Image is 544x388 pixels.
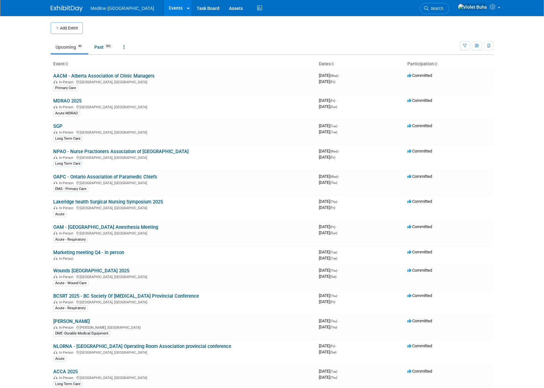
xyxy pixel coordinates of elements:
span: [DATE] [319,98,337,103]
img: In-Person Event [54,231,57,235]
th: Dates [316,59,405,70]
span: [DATE] [319,250,339,254]
span: (Fri) [330,99,335,103]
span: [DATE] [319,224,337,229]
a: OAM - [GEOGRAPHIC_DATA] Anesthesia Meeting [53,224,158,230]
button: Add Event [51,22,83,34]
img: In-Person Event [54,257,57,260]
div: [GEOGRAPHIC_DATA], [GEOGRAPHIC_DATA] [53,155,314,160]
span: [DATE] [319,123,339,128]
span: [DATE] [319,318,339,323]
a: BCSRT 2025 - BC Society Of [MEDICAL_DATA] Provincial Conference [53,293,199,299]
span: (Thu) [330,376,337,379]
span: [DATE] [319,325,337,329]
span: (Fri) [330,225,335,229]
span: - [338,369,339,374]
div: Long Term Care [53,161,82,167]
span: Search [429,6,443,11]
span: [DATE] [319,375,337,380]
span: Committed [407,369,432,374]
a: Sort by Event Name [65,61,68,66]
span: In-Person [59,300,75,304]
img: Violet Buha [458,4,487,11]
div: Long Term Care [53,381,82,387]
span: In-Person [59,257,75,261]
span: - [339,73,340,78]
img: ExhibitDay [51,5,83,12]
div: [GEOGRAPHIC_DATA], [GEOGRAPHIC_DATA] [53,299,314,304]
span: In-Person [59,376,75,380]
a: OAPC - Ontario Association of Paramedic Chiefs [53,174,157,180]
img: In-Person Event [54,130,57,134]
img: In-Person Event [54,80,57,83]
span: Committed [407,268,432,273]
span: (Wed) [330,150,338,153]
img: In-Person Event [54,376,57,379]
span: In-Person [59,130,75,135]
span: [DATE] [319,369,339,374]
span: (Fri) [330,300,335,304]
img: In-Person Event [54,206,57,209]
span: - [336,98,337,103]
span: [DATE] [319,79,335,84]
span: - [338,199,339,204]
span: (Thu) [330,181,337,185]
div: Long Term Care [53,136,82,142]
div: [PERSON_NAME], [GEOGRAPHIC_DATA] [53,325,314,330]
img: In-Person Event [54,300,57,303]
span: In-Person [59,181,75,185]
div: [GEOGRAPHIC_DATA], [GEOGRAPHIC_DATA] [53,79,314,84]
span: [DATE] [319,180,337,185]
span: (Thu) [330,326,337,329]
span: - [338,293,339,298]
div: Acute [53,356,66,362]
div: EMS - Primary Care [53,186,88,192]
span: (Thu) [330,319,337,323]
div: [GEOGRAPHIC_DATA], [GEOGRAPHIC_DATA] [53,129,314,135]
a: AACM - Alberta Association of Clinic Managers [53,73,155,79]
div: Acute - Respiratory [53,237,88,243]
a: SGP [53,123,63,129]
span: - [336,224,337,229]
span: [DATE] [319,274,336,279]
span: In-Person [59,105,75,109]
a: MDRAO 2025 [53,98,81,104]
span: Committed [407,250,432,254]
span: In-Person [59,326,75,330]
span: (Thu) [330,294,337,298]
span: (Wed) [330,175,338,178]
div: [GEOGRAPHIC_DATA], [GEOGRAPHIC_DATA] [53,350,314,355]
span: - [338,268,339,273]
span: - [339,174,340,179]
span: (Wed) [330,74,338,78]
span: [DATE] [319,174,340,179]
div: [GEOGRAPHIC_DATA], [GEOGRAPHIC_DATA] [53,180,314,185]
span: (Thu) [330,269,337,272]
span: (Thu) [330,200,337,203]
span: (Fri) [330,206,335,210]
a: Upcoming49 [51,41,88,53]
span: [DATE] [319,350,336,354]
span: Committed [407,318,432,323]
div: [GEOGRAPHIC_DATA], [GEOGRAPHIC_DATA] [53,274,314,279]
span: (Tue) [330,370,337,373]
div: [GEOGRAPHIC_DATA], [GEOGRAPHIC_DATA] [53,104,314,109]
span: (Fri) [330,156,335,159]
a: [PERSON_NAME] [53,318,90,324]
span: [DATE] [319,256,337,260]
span: Committed [407,293,432,298]
a: Past502 [89,41,117,53]
span: [DATE] [319,299,335,304]
span: [DATE] [319,268,339,273]
span: (Tue) [330,130,337,134]
span: In-Person [59,206,75,210]
span: [DATE] [319,230,337,235]
img: In-Person Event [54,275,57,278]
span: [DATE] [319,73,340,78]
span: In-Person [59,231,75,235]
span: - [339,149,340,153]
span: (Tue) [330,257,337,260]
span: In-Person [59,156,75,160]
a: Marketing meeting Q4 - in person [53,250,124,255]
span: - [336,343,337,348]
